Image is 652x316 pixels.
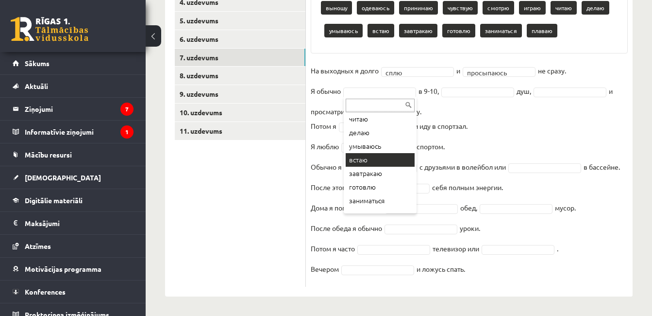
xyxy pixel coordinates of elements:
[346,167,415,180] div: завтракаю
[346,153,415,167] div: встаю
[346,194,415,208] div: заниматься
[346,208,415,221] div: плаваю
[346,112,415,126] div: читаю
[346,126,415,140] div: делаю
[346,140,415,153] div: умываюсь
[346,180,415,194] div: готовлю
